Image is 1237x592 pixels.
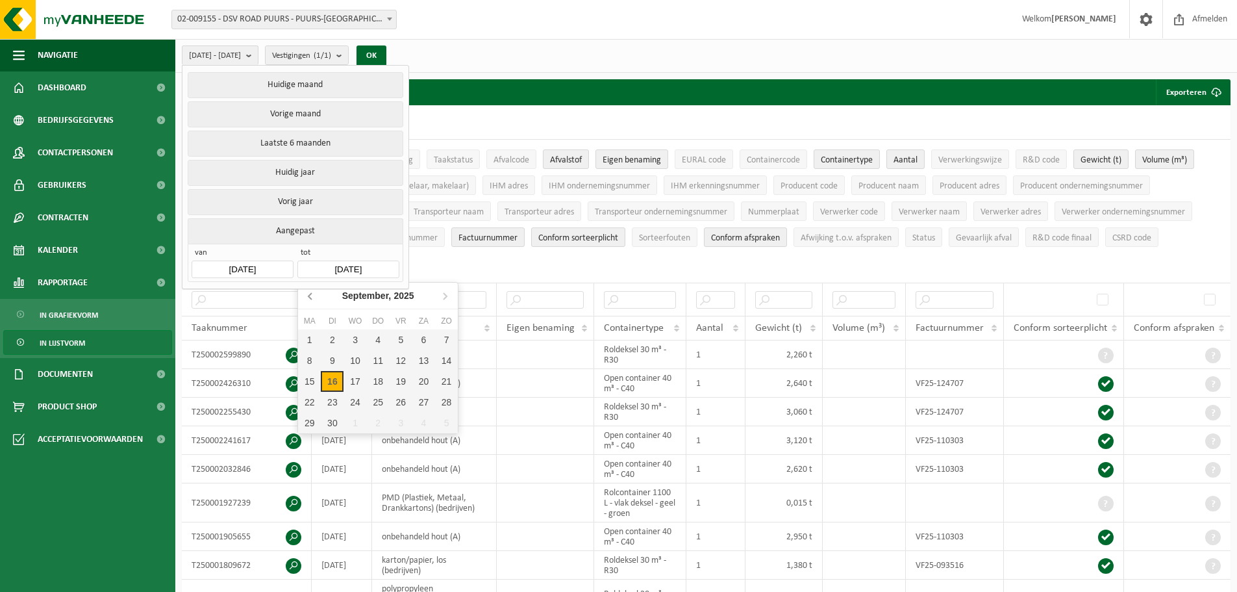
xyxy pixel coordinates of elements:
td: Rolcontainer 1100 L - vlak deksel - geel - groen [594,483,686,522]
span: IHM ondernemingsnummer [549,181,650,191]
span: IHM adres [490,181,528,191]
div: 17 [344,371,366,392]
span: Factuurnummer [916,323,984,333]
div: ma [298,315,321,328]
span: Status [912,233,935,243]
div: 16 [321,371,344,392]
span: Transporteur ondernemingsnummer [595,207,727,217]
td: [DATE] [312,426,372,455]
div: 25 [367,392,390,413]
td: VF25-110303 [906,455,1004,483]
td: T250002241617 [182,426,312,455]
a: In lijstvorm [3,330,172,355]
div: 4 [412,413,435,433]
span: Gewicht (t) [755,323,802,333]
div: 26 [390,392,412,413]
button: Verwerker naamVerwerker naam: Activate to sort [892,201,967,221]
td: PMD (Plastiek, Metaal, Drankkartons) (bedrijven) [372,483,497,522]
span: EURAL code [682,155,726,165]
td: Roldeksel 30 m³ - R30 [594,341,686,369]
span: [DATE] - [DATE] [189,46,241,66]
button: EURAL codeEURAL code: Activate to sort [675,149,733,169]
td: T250001809672 [182,551,312,580]
div: 27 [412,392,435,413]
i: 2025 [394,291,414,300]
span: Product Shop [38,391,97,423]
td: onbehandeld hout (A) [372,426,497,455]
button: ContainercodeContainercode: Activate to sort [740,149,807,169]
span: tot [297,248,399,261]
span: Volume (m³) [832,323,885,333]
button: Verwerker codeVerwerker code: Activate to sort [813,201,885,221]
td: Open container 40 m³ - C40 [594,522,686,551]
td: 3,060 t [745,398,823,426]
button: CSRD codeCSRD code: Activate to sort [1105,227,1158,247]
button: ContainertypeContainertype: Activate to sort [814,149,880,169]
span: Verwerker naam [899,207,960,217]
button: Vorige maand [188,101,403,127]
td: [DATE] [312,551,372,580]
div: 2 [367,413,390,433]
span: Vestigingen [272,46,331,66]
td: T250002599890 [182,341,312,369]
span: Transporteur naam [414,207,484,217]
span: Aantal [696,323,723,333]
button: Aangepast [188,218,403,244]
button: Conform afspraken : Activate to sort [704,227,787,247]
span: Containertype [604,323,664,333]
button: Huidig jaar [188,160,403,186]
div: di [321,315,344,328]
td: Roldeksel 30 m³ - R30 [594,551,686,580]
div: 28 [435,392,458,413]
span: Producent adres [940,181,999,191]
span: van [192,248,293,261]
button: FactuurnummerFactuurnummer: Activate to sort [451,227,525,247]
td: [DATE] [312,522,372,551]
span: Contracten [38,201,88,234]
span: Conform afspraken [1134,323,1214,333]
span: Nummerplaat [748,207,799,217]
span: Verwerker adres [981,207,1041,217]
button: AfvalcodeAfvalcode: Activate to sort [486,149,536,169]
td: 1 [686,455,745,483]
span: Transporteur adres [505,207,574,217]
span: Producent naam [858,181,919,191]
td: 2,620 t [745,455,823,483]
button: StatusStatus: Activate to sort [905,227,942,247]
button: Verwerker adresVerwerker adres: Activate to sort [973,201,1048,221]
div: 21 [435,371,458,392]
span: 02-009155 - DSV ROAD PUURS - PUURS-SINT-AMANDS [172,10,396,29]
button: VerwerkingswijzeVerwerkingswijze: Activate to sort [931,149,1009,169]
td: 0,015 t [745,483,823,522]
span: Taakstatus [434,155,473,165]
td: 1 [686,522,745,551]
span: Producent ondernemingsnummer [1020,181,1143,191]
td: Roldeksel 30 m³ - R30 [594,398,686,426]
span: Documenten [38,358,93,391]
div: 5 [435,413,458,433]
button: Producent ondernemingsnummerProducent ondernemingsnummer: Activate to sort [1013,175,1150,195]
button: Vorig jaar [188,189,403,215]
span: Afvalstof [550,155,582,165]
div: 19 [390,371,412,392]
button: Eigen benamingEigen benaming: Activate to sort [595,149,668,169]
button: SorteerfoutenSorteerfouten: Activate to sort [632,227,697,247]
div: 22 [298,392,321,413]
button: NummerplaatNummerplaat: Activate to sort [741,201,806,221]
button: R&D code finaalR&amp;D code finaal: Activate to sort [1025,227,1099,247]
td: 2,640 t [745,369,823,398]
button: Gewicht (t)Gewicht (t): Activate to sort [1073,149,1129,169]
td: VF25-124707 [906,369,1004,398]
button: Laatste 6 maanden [188,131,403,157]
td: Open container 40 m³ - C40 [594,369,686,398]
span: CSRD code [1112,233,1151,243]
button: Producent adresProducent adres: Activate to sort [932,175,1006,195]
td: [DATE] [312,455,372,483]
div: vr [390,315,412,328]
strong: [PERSON_NAME] [1051,14,1116,24]
td: T250002255430 [182,398,312,426]
td: karton/papier, los (bedrijven) [372,551,497,580]
div: 14 [435,350,458,371]
button: Vestigingen(1/1) [265,45,349,65]
td: 1 [686,483,745,522]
